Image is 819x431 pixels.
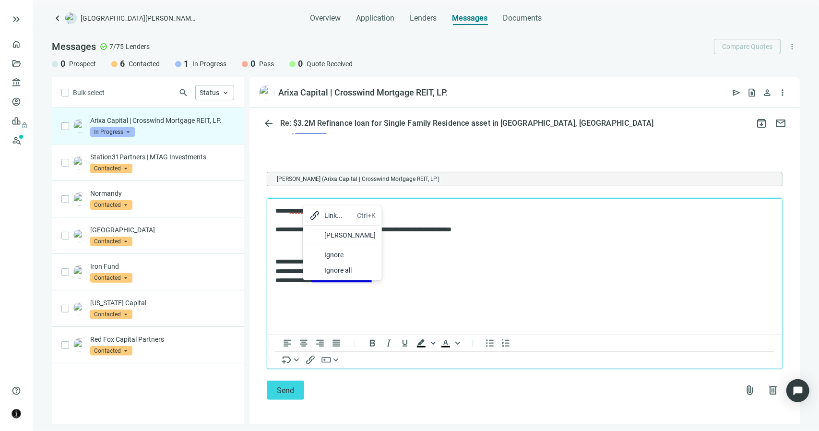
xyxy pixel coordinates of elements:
button: Send [267,381,304,400]
span: keyboard_arrow_up [221,88,230,97]
span: send [732,88,741,97]
button: Insert merge tag [279,354,302,366]
div: Ignore all [305,263,380,278]
img: a62983bd-390c-4ede-abcd-185407445710 [73,302,86,315]
img: 62868023-738c-4dc0-8d3b-deec485ebae7 [73,192,86,206]
img: 0c9b2d4a-98ba-4e36-8530-f38f772aa478 [73,120,86,133]
div: Link... [305,208,380,223]
div: Link... [324,210,353,221]
span: help [12,386,21,395]
span: more_vert [778,88,787,97]
span: 6 [120,58,125,70]
button: Underline [397,337,413,349]
span: Documents [503,13,542,23]
div: Background color Black [413,337,437,349]
span: delete [767,384,779,396]
button: delete [763,381,783,400]
span: Send [277,386,294,395]
span: Contacted [90,273,132,283]
span: Quote Received [307,59,353,69]
p: Station31Partners | MTAG Investments [90,152,234,162]
span: Prospect [69,59,96,69]
span: 0 [250,58,255,70]
span: 1 [184,58,189,70]
div: Open Intercom Messenger [786,379,809,402]
div: [PERSON_NAME] [324,229,376,241]
span: archive [756,118,767,129]
p: Arixa Capital | Crosswind Mortgage REIT, LP. [90,116,234,125]
span: Contacted [129,59,160,69]
span: check_circle [100,43,107,50]
span: Application [356,13,394,23]
a: keyboard_arrow_left [52,12,63,24]
img: 2a9e6c71-a26d-437c-affc-2988b510cdfb [73,338,86,352]
span: Lenders [410,13,437,23]
button: Insert/edit link [302,354,319,366]
span: person [762,88,772,97]
p: [GEOGRAPHIC_DATA] [90,225,234,235]
button: send [729,85,744,100]
div: Arixa Capital | Crosswind Mortgage REIT, LP. [278,87,448,98]
span: Pass [259,59,274,69]
button: mail [771,114,790,133]
span: 0 [60,58,65,70]
button: Bold [364,337,380,349]
p: Iron Fund [90,262,234,271]
span: mail [775,118,786,129]
button: person [760,85,775,100]
div: Re: $3.2M Refinance loan for Single Family Residence asset in [GEOGRAPHIC_DATA], [GEOGRAPHIC_DATA] [278,119,656,128]
p: Red Fox Capital Partners [90,335,234,344]
button: more_vert [784,39,800,54]
img: 0c9b2d4a-98ba-4e36-8530-f38f772aa478 [259,85,274,100]
button: Numbered list [498,337,514,349]
span: Messages [52,41,96,52]
img: avatar [12,409,21,418]
span: [GEOGRAPHIC_DATA][PERSON_NAME] [81,13,196,23]
p: Normandy [90,189,234,198]
button: attach_file [740,381,760,400]
button: more_vert [775,85,790,100]
img: 0bbe31fd-51b9-4c4b-82e8-00209b067736 [73,156,86,169]
span: Contacted [90,346,132,356]
span: Contacted [90,310,132,319]
button: Align center [296,337,312,349]
img: a7014c5c-ec69-4aff-8114-2c39bef7c0be [73,265,86,279]
button: Italic [380,337,397,349]
img: deal-logo [65,12,77,24]
span: [PERSON_NAME] (Arixa Capital | Crosswind Mortgage REIT, LP.) [277,174,439,184]
button: Bullet list [482,337,498,349]
div: Text color Black [438,337,462,349]
button: archive [752,114,771,133]
button: Justify [328,337,344,349]
span: request_quote [747,88,757,97]
div: Ignore [324,249,376,261]
div: Ignore all [324,264,376,276]
span: Contacted [90,164,132,173]
span: Contacted [90,200,132,210]
p: [US_STATE] Capital [90,298,234,308]
span: Contacted [90,237,132,246]
span: Overview [310,13,341,23]
span: search [178,88,188,97]
span: Bulk select [73,87,105,98]
span: In Progress [192,59,226,69]
span: more_vert [788,42,796,51]
button: arrow_back [259,114,278,133]
button: keyboard_double_arrow_right [11,13,22,25]
button: Compare Quotes [714,39,781,54]
span: Messages [452,13,487,23]
span: Rebecca Malicoat (Arixa Capital | Crosswind Mortgage REIT, LP.) [273,174,443,184]
span: Status [200,89,219,96]
span: 7/75 [109,42,124,51]
span: Lenders [126,42,150,51]
span: In Progress [90,127,135,137]
div: Ctrl+K [357,210,376,221]
span: attach_file [744,384,756,396]
span: arrow_back [263,118,274,129]
div: Rebekah [305,227,380,243]
img: 451737a4-de60-4545-8eef-197bd662edbd [73,229,86,242]
button: Align right [312,337,328,349]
